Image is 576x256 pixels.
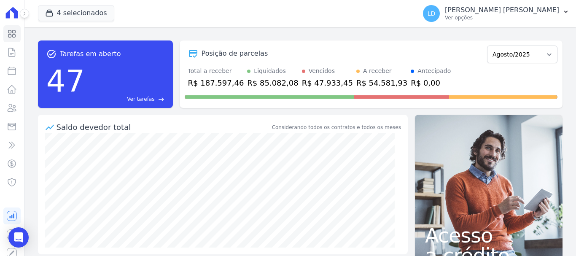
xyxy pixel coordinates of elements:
[425,225,552,245] span: Acesso
[38,5,114,21] button: 4 selecionados
[302,77,353,89] div: R$ 47.933,45
[445,6,559,14] p: [PERSON_NAME] [PERSON_NAME]
[254,67,286,75] div: Liquidados
[428,11,436,16] span: LD
[188,67,244,75] div: Total a receber
[247,77,298,89] div: R$ 85.082,08
[417,67,451,75] div: Antecipado
[60,49,121,59] span: Tarefas em aberto
[57,121,270,133] div: Saldo devedor total
[46,49,57,59] span: task_alt
[46,59,85,103] div: 47
[88,95,164,103] a: Ver tarefas east
[411,77,451,89] div: R$ 0,00
[202,49,268,59] div: Posição de parcelas
[158,96,164,102] span: east
[8,227,29,248] div: Open Intercom Messenger
[416,2,576,25] button: LD [PERSON_NAME] [PERSON_NAME] Ver opções
[309,67,335,75] div: Vencidos
[363,67,392,75] div: A receber
[188,77,244,89] div: R$ 187.597,46
[445,14,559,21] p: Ver opções
[272,124,401,131] div: Considerando todos os contratos e todos os meses
[127,95,154,103] span: Ver tarefas
[356,77,407,89] div: R$ 54.581,93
